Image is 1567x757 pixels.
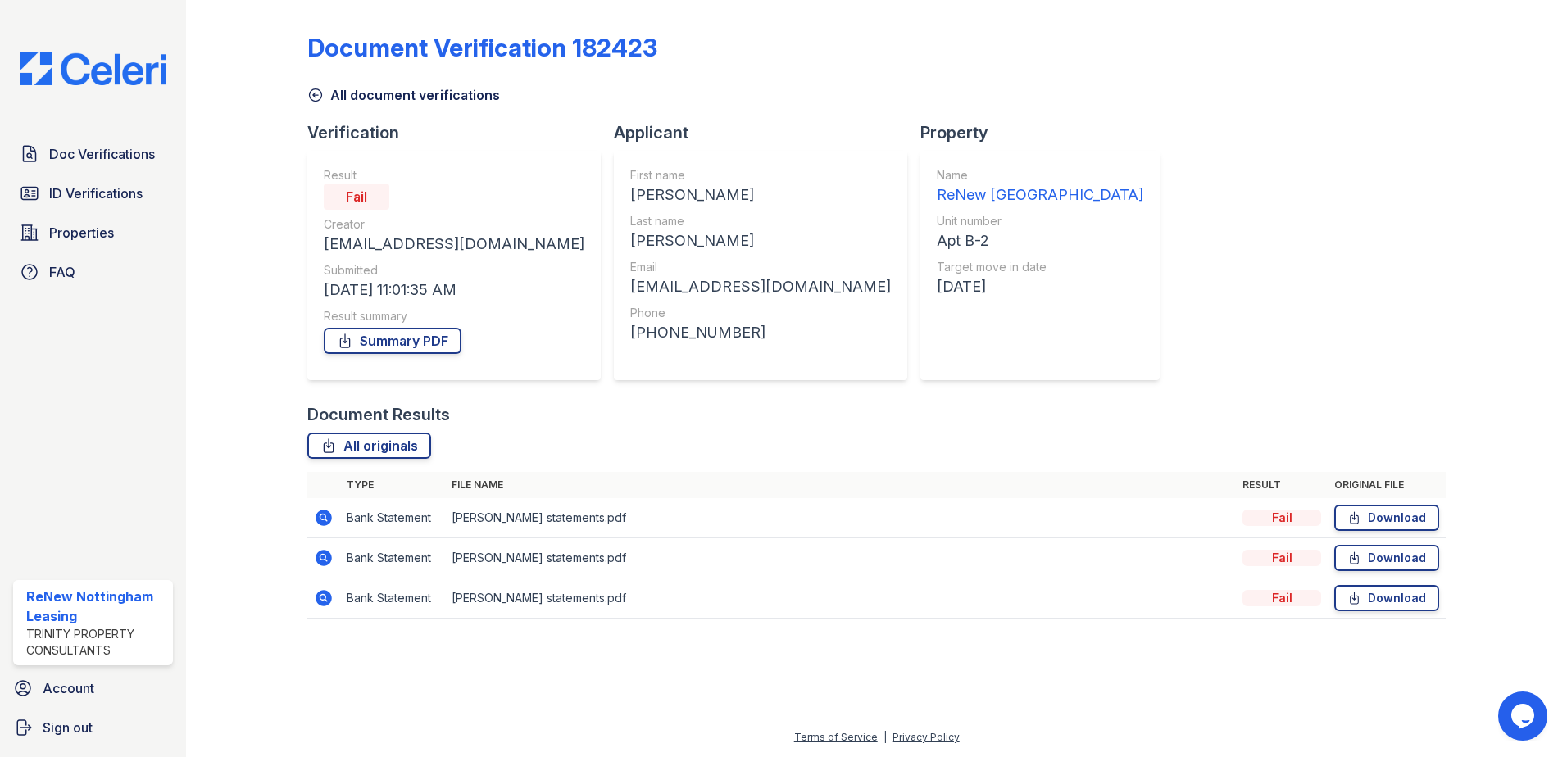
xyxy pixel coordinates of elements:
div: [EMAIL_ADDRESS][DOMAIN_NAME] [630,275,891,298]
a: Properties [13,216,173,249]
span: FAQ [49,262,75,282]
div: Creator [324,216,584,233]
div: Fail [1242,510,1321,526]
a: ID Verifications [13,177,173,210]
div: Name [937,167,1143,184]
div: Property [920,121,1173,144]
div: [PERSON_NAME] [630,184,891,206]
a: Terms of Service [794,731,878,743]
th: Type [340,472,445,498]
a: Sign out [7,711,179,744]
div: [DATE] 11:01:35 AM [324,279,584,301]
a: Download [1334,545,1439,571]
div: Trinity Property Consultants [26,626,166,659]
div: Result summary [324,308,584,324]
th: Result [1236,472,1328,498]
a: Download [1334,505,1439,531]
div: Applicant [614,121,920,144]
iframe: chat widget [1498,691,1551,741]
div: Result [324,167,584,184]
a: Download [1334,585,1439,611]
div: ReNew [GEOGRAPHIC_DATA] [937,184,1143,206]
a: All document verifications [307,85,500,105]
div: Document Results [307,403,450,426]
th: Original file [1328,472,1446,498]
td: Bank Statement [340,538,445,578]
td: [PERSON_NAME] statements.pdf [445,538,1236,578]
div: [PHONE_NUMBER] [630,321,891,344]
div: Fail [1242,590,1321,606]
img: CE_Logo_Blue-a8612792a0a2168367f1c8372b55b34899dd931a85d93a1a3d3e32e68fde9ad4.png [7,52,179,85]
a: Account [7,672,179,705]
div: Fail [1242,550,1321,566]
div: Apt B-2 [937,229,1143,252]
a: Summary PDF [324,328,461,354]
th: File name [445,472,1236,498]
div: Unit number [937,213,1143,229]
div: Verification [307,121,614,144]
div: Last name [630,213,891,229]
div: Document Verification 182423 [307,33,657,62]
a: Privacy Policy [893,731,960,743]
div: Phone [630,305,891,321]
td: [PERSON_NAME] statements.pdf [445,498,1236,538]
div: [EMAIL_ADDRESS][DOMAIN_NAME] [324,233,584,256]
a: All originals [307,433,431,459]
span: Account [43,678,94,698]
span: Doc Verifications [49,144,155,164]
div: ReNew Nottingham Leasing [26,587,166,626]
a: Name ReNew [GEOGRAPHIC_DATA] [937,167,1143,206]
span: Sign out [43,718,93,737]
div: Target move in date [937,259,1143,275]
span: ID Verifications [49,184,143,203]
a: FAQ [13,256,173,288]
div: Email [630,259,891,275]
span: Properties [49,223,114,243]
div: Fail [324,184,389,210]
div: First name [630,167,891,184]
div: [DATE] [937,275,1143,298]
td: [PERSON_NAME] statements.pdf [445,578,1236,619]
div: Submitted [324,262,584,279]
td: Bank Statement [340,578,445,619]
td: Bank Statement [340,498,445,538]
div: [PERSON_NAME] [630,229,891,252]
a: Doc Verifications [13,138,173,170]
div: | [883,731,887,743]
